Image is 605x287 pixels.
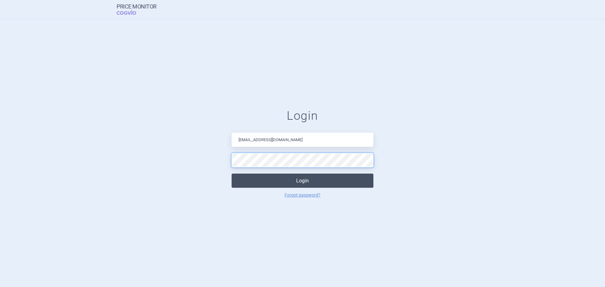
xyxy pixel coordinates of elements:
[232,174,373,188] button: Login
[117,10,145,15] span: COGVIO
[117,3,157,10] strong: Price Monitor
[232,109,373,123] h1: Login
[285,193,320,197] a: Forgot password?
[232,133,373,147] input: Email
[117,3,157,15] a: Price MonitorCOGVIO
